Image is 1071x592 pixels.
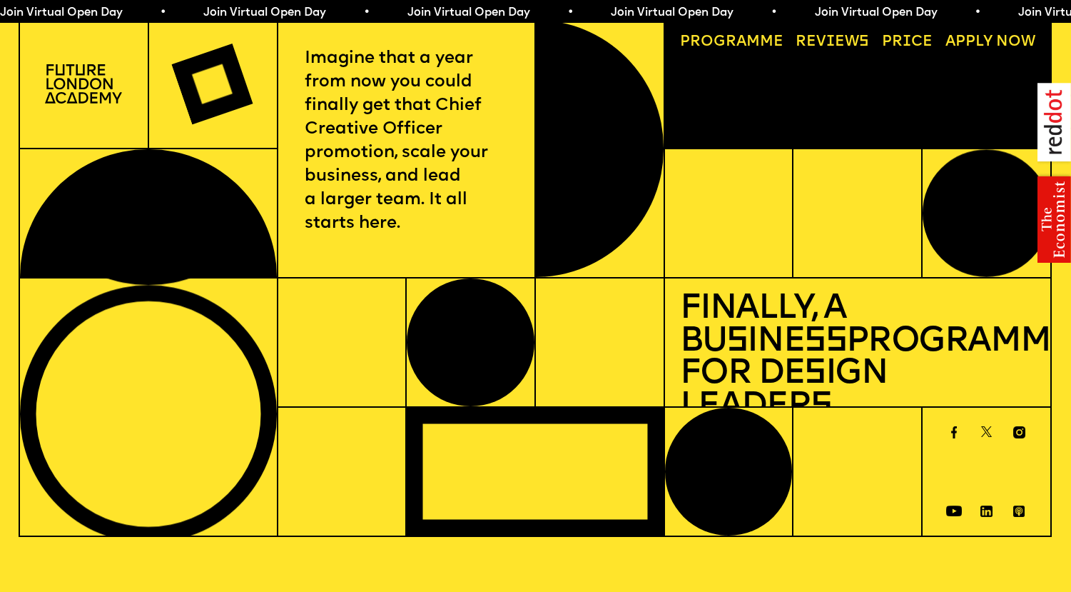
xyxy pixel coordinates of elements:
[567,7,574,19] span: •
[363,7,370,19] span: •
[975,7,981,19] span: •
[804,357,826,391] span: s
[938,27,1043,56] a: Apply now
[804,325,846,359] span: ss
[771,7,777,19] span: •
[811,390,832,424] span: s
[945,35,955,49] span: A
[305,47,507,236] p: Imagine that a year from now you could finally get that Chief Creative Officer promotion, scale y...
[726,325,748,359] span: s
[680,294,1036,424] h1: Finally, a Bu ine Programme for De ign Leader
[736,35,746,49] span: a
[672,27,791,56] a: Programme
[875,27,940,56] a: Price
[160,7,166,19] span: •
[788,27,877,56] a: Reviews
